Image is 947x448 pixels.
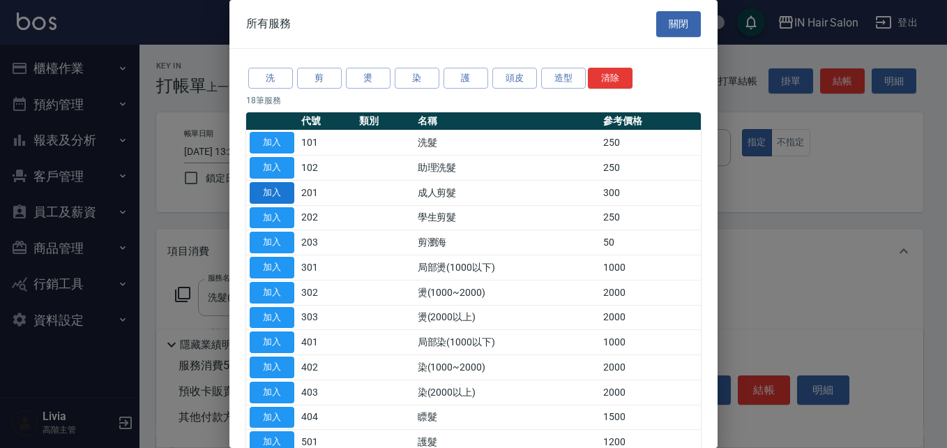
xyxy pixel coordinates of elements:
[600,112,701,130] th: 參考價格
[656,11,701,37] button: 關閉
[298,156,356,181] td: 102
[444,68,488,89] button: 護
[414,355,600,380] td: 染(1000~2000)
[346,68,391,89] button: 燙
[414,205,600,230] td: 學生剪髮
[414,280,600,305] td: 燙(1000~2000)
[600,205,701,230] td: 250
[298,180,356,205] td: 201
[298,130,356,156] td: 101
[600,355,701,380] td: 2000
[298,255,356,281] td: 301
[600,180,701,205] td: 300
[600,255,701,281] td: 1000
[600,130,701,156] td: 250
[298,405,356,430] td: 404
[298,112,356,130] th: 代號
[600,156,701,181] td: 250
[297,68,342,89] button: 剪
[250,232,294,253] button: 加入
[492,68,537,89] button: 頭皮
[250,307,294,329] button: 加入
[298,380,356,405] td: 403
[250,357,294,378] button: 加入
[250,157,294,179] button: 加入
[600,305,701,330] td: 2000
[298,280,356,305] td: 302
[246,17,291,31] span: 所有服務
[414,405,600,430] td: 瞟髮
[250,331,294,353] button: 加入
[250,257,294,278] button: 加入
[600,380,701,405] td: 2000
[298,305,356,330] td: 303
[414,305,600,330] td: 燙(2000以上)
[600,405,701,430] td: 1500
[250,407,294,428] button: 加入
[250,132,294,154] button: 加入
[250,282,294,304] button: 加入
[395,68,439,89] button: 染
[541,68,586,89] button: 造型
[414,112,600,130] th: 名稱
[298,230,356,255] td: 203
[600,230,701,255] td: 50
[414,380,600,405] td: 染(2000以上)
[588,68,632,89] button: 清除
[600,330,701,355] td: 1000
[414,330,600,355] td: 局部染(1000以下)
[298,355,356,380] td: 402
[250,207,294,229] button: 加入
[414,230,600,255] td: 剪瀏海
[298,205,356,230] td: 202
[414,156,600,181] td: 助理洗髮
[248,68,293,89] button: 洗
[600,280,701,305] td: 2000
[414,255,600,281] td: 局部燙(1000以下)
[246,94,701,107] p: 18 筆服務
[250,382,294,403] button: 加入
[414,130,600,156] td: 洗髮
[250,182,294,204] button: 加入
[356,112,414,130] th: 類別
[414,180,600,205] td: 成人剪髮
[298,330,356,355] td: 401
